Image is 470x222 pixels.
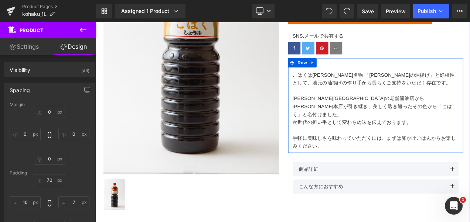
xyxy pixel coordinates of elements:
[235,117,377,123] span: 次世代の担い手として変わらぬ味を伝えております。
[452,4,467,18] button: More
[239,43,254,54] span: Row
[10,128,41,140] input: 0
[10,170,89,176] div: Padding
[413,4,449,18] button: Publish
[34,106,65,118] input: 0
[10,196,41,208] input: 0
[418,8,436,14] span: Publish
[20,27,44,33] span: Product
[445,197,463,215] iframe: Intercom live chat
[50,38,98,55] a: Design
[235,87,434,115] p: [PERSON_NAME][GEOGRAPHIC_DATA]の老舗醤油店から[PERSON_NAME]本店が引き継ぎ、美しく透き通ったその色から「こはく」と名付けました。
[96,4,112,18] a: New Library
[460,197,466,203] span: 1
[243,192,417,201] p: こんな方におすすめ
[340,4,354,18] button: Redo
[254,43,264,54] a: Expand / Collapse
[58,196,89,208] input: 0
[22,4,96,10] a: Product Pages
[81,63,89,75] div: (All)
[381,4,410,18] a: Preview
[10,102,89,107] div: Margin
[22,11,47,17] span: kohaku_1L
[34,153,65,165] input: 0
[322,4,337,18] button: Undo
[235,134,434,153] p: 手軽に美味しさを味わっていただくには、まずは卵かけごはんからお楽しみください。
[362,7,374,15] span: Save
[243,171,417,181] p: 商品詳細
[386,7,406,15] span: Preview
[34,174,65,186] input: 0
[58,128,89,140] input: 0
[235,12,434,22] p: SNS,メールで共有する
[235,59,434,77] p: こはくは[PERSON_NAME]名物 「[PERSON_NAME]の油揚げ」と好相性として、地元の油揚げの作り手から長らくご支持をいただく存在です。
[121,7,180,15] div: Assigned 1 Product
[10,63,30,73] div: Visibility
[10,83,30,93] div: Spacing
